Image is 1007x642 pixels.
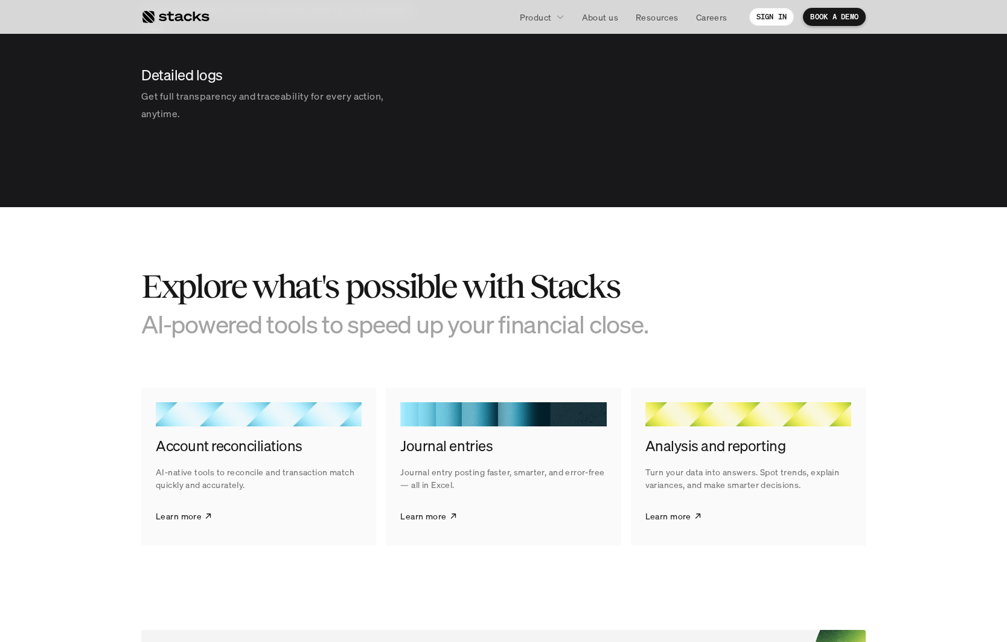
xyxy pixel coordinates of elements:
p: Learn more [156,510,202,522]
h4: Account reconciliations [156,436,362,457]
h3: AI-powered tools to speed up your financial close. [141,309,685,339]
p: BOOK A DEMO [810,13,858,21]
p: Journal entry posting faster, smarter, and error-free — all in Excel. [400,466,606,491]
p: About us [582,11,618,24]
p: SIGN IN [756,13,787,21]
a: Privacy Policy [142,230,196,239]
p: AI-native tools to reconcile and transaction match quickly and accurately. [156,466,362,491]
a: BOOK A DEMO [803,8,866,26]
a: Learn more [400,501,457,531]
p: Resources [636,11,679,24]
p: Learn more [400,510,446,522]
a: Careers [689,6,735,28]
h2: Explore what's possible with Stacks [141,268,685,305]
a: Learn more [645,501,702,531]
a: About us [575,6,625,28]
p: Turn your data into answers. Spot trends, explain variances, and make smarter decisions. [645,466,851,491]
p: Learn more [645,510,691,522]
h4: Analysis and reporting [645,436,851,457]
h4: Detailed logs [141,65,421,86]
p: Product [520,11,552,24]
p: Careers [696,11,727,24]
a: SIGN IN [749,8,794,26]
a: Learn more [156,501,213,531]
p: Get full transparency and traceability for every action, anytime. [141,88,421,123]
h4: Journal entries [400,436,606,457]
a: Resources [628,6,686,28]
